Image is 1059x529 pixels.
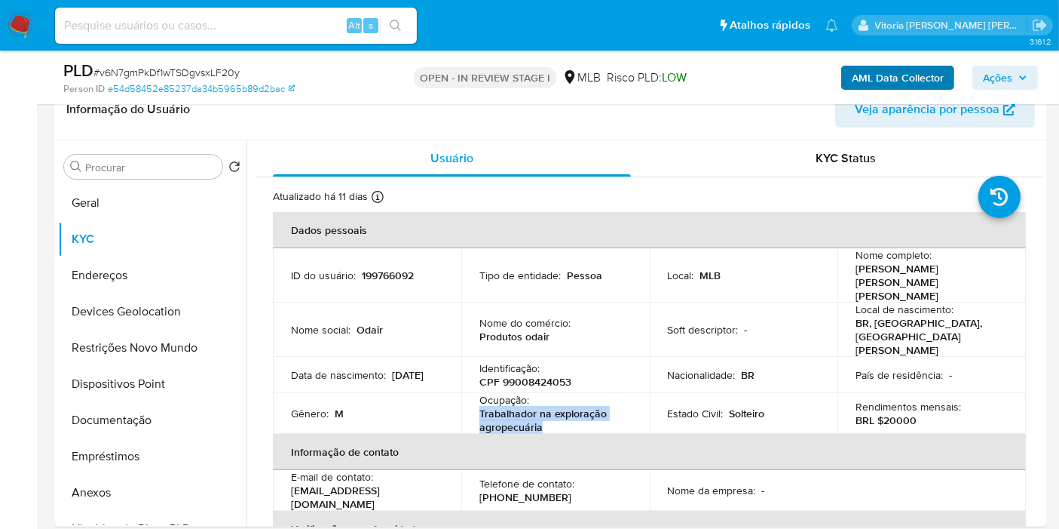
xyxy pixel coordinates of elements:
[58,257,246,294] button: Endereços
[479,361,540,375] p: Identificação :
[291,368,386,382] p: Data de nascimento :
[380,15,411,36] button: search-icon
[291,323,350,337] p: Nome social :
[479,407,626,434] p: Trabalhador na exploração agropecuária
[668,269,694,282] p: Local :
[855,248,932,262] p: Nome completo :
[668,368,736,382] p: Nacionalidade :
[1030,35,1051,48] span: 3.161.2
[479,491,571,504] p: [PHONE_NUMBER]
[362,269,414,282] p: 199766092
[479,477,574,491] p: Telefone de contato :
[852,66,944,90] b: AML Data Collector
[855,316,1002,357] p: BR, [GEOGRAPHIC_DATA], [GEOGRAPHIC_DATA][PERSON_NAME]
[855,414,917,427] p: BRL $20000
[855,303,953,316] p: Local de nascimento :
[55,16,417,35] input: Pesquise usuários ou casos...
[875,18,1027,32] p: vitoria.caldeira@mercadolivre.com
[668,484,756,497] p: Nome da empresa :
[58,294,246,330] button: Devices Geolocation
[835,91,1035,128] button: Veja aparência por pessoa
[745,323,748,337] p: -
[291,470,373,484] p: E-mail de contato :
[983,66,1012,90] span: Ações
[228,161,240,177] button: Retornar ao pedido padrão
[825,19,838,32] a: Notificações
[85,161,216,174] input: Procurar
[972,66,1038,90] button: Ações
[414,67,556,88] p: OPEN - IN REVIEW STAGE I
[607,69,687,86] span: Risco PLD:
[730,407,765,420] p: Solteiro
[841,66,954,90] button: AML Data Collector
[479,269,561,282] p: Tipo de entidade :
[855,368,943,382] p: País de residência :
[58,402,246,438] button: Documentação
[58,438,246,475] button: Empréstimos
[562,69,601,86] div: MLB
[291,269,356,282] p: ID do usuário :
[273,212,1026,248] th: Dados pessoais
[392,368,424,382] p: [DATE]
[348,18,360,32] span: Alt
[58,185,246,221] button: Geral
[668,407,724,420] p: Estado Civil :
[816,149,877,167] span: KYC Status
[949,368,952,382] p: -
[855,400,961,414] p: Rendimentos mensais :
[273,434,1026,470] th: Informação de contato
[63,58,93,82] b: PLD
[335,407,344,420] p: M
[291,407,329,420] p: Gênero :
[357,323,383,337] p: Odair
[479,330,549,343] p: Produtos odair
[291,484,437,511] p: [EMAIL_ADDRESS][DOMAIN_NAME]
[668,323,739,337] p: Soft descriptor :
[58,330,246,366] button: Restrições Novo Mundo
[70,161,82,173] button: Procurar
[567,269,602,282] p: Pessoa
[108,82,295,96] a: e54d58452e85237da34b5965b89d2bac
[66,102,190,117] h1: Informação do Usuário
[742,368,755,382] p: BR
[63,82,105,96] b: Person ID
[855,262,1002,303] p: [PERSON_NAME] [PERSON_NAME] [PERSON_NAME]
[93,65,240,80] span: # v6N7gmPkDf1wTSDgvsxLF20y
[730,17,810,33] span: Atalhos rápidos
[430,149,473,167] span: Usuário
[58,221,246,257] button: KYC
[58,475,246,511] button: Anexos
[479,393,529,407] p: Ocupação :
[762,484,765,497] p: -
[662,69,687,86] span: LOW
[369,18,373,32] span: s
[855,91,999,128] span: Veja aparência por pessoa
[479,316,571,330] p: Nome do comércio :
[700,269,721,282] p: MLB
[58,366,246,402] button: Dispositivos Point
[1032,17,1048,33] a: Sair
[273,189,368,204] p: Atualizado há 11 dias
[479,375,571,389] p: CPF 99008424053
